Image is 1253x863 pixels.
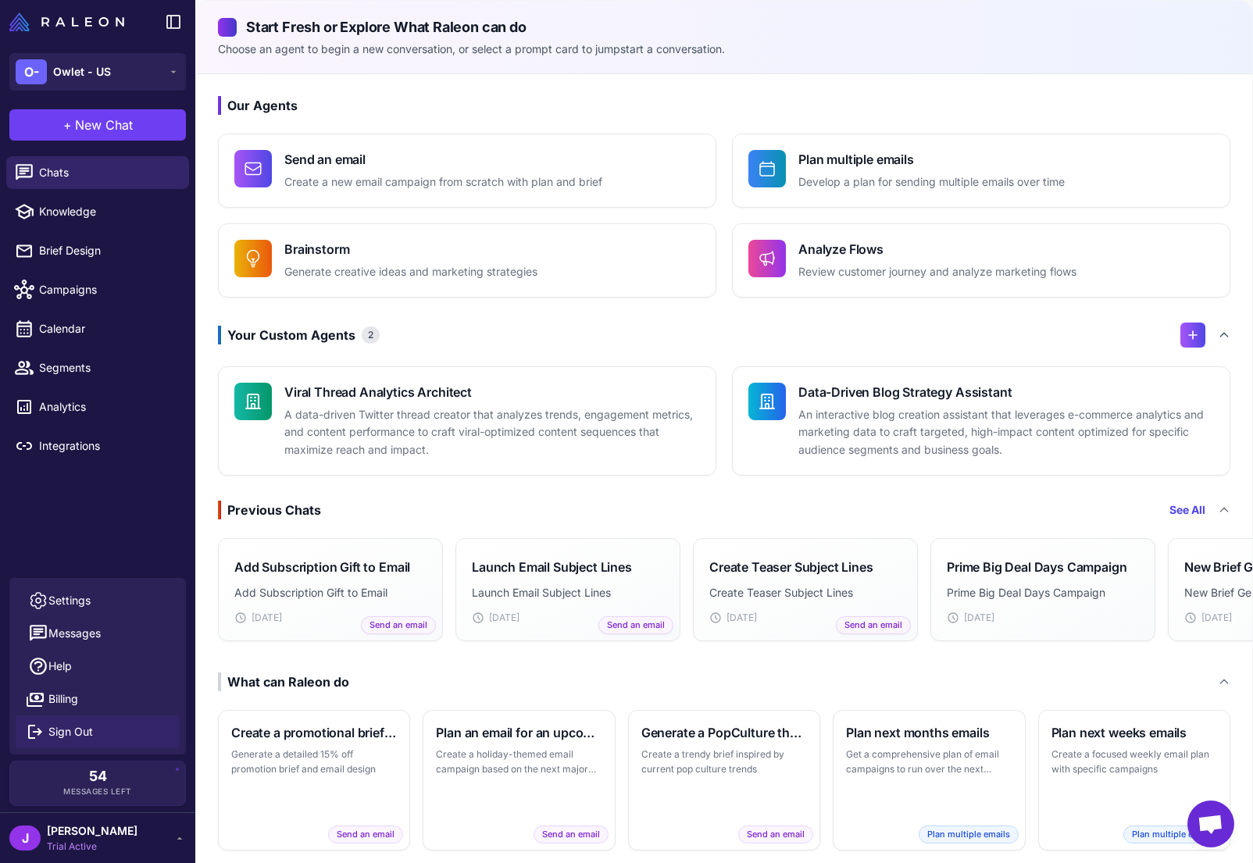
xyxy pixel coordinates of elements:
[6,390,189,423] a: Analytics
[9,826,41,851] div: J
[798,383,1214,401] h4: Data-Driven Blog Strategy Assistant
[39,437,177,455] span: Integrations
[833,710,1025,851] button: Plan next months emailsGet a comprehensive plan of email campaigns to run over the next monthPlan...
[16,715,180,748] button: Sign Out
[39,320,177,337] span: Calendar
[234,558,410,576] h3: Add Subscription Gift to Email
[1051,723,1217,742] h3: Plan next weeks emails
[218,16,1230,37] h2: Start Fresh or Explore What Raleon can do
[16,650,180,683] a: Help
[798,263,1076,281] p: Review customer journey and analyze marketing flows
[284,173,602,191] p: Create a new email campaign from scratch with plan and brief
[39,398,177,415] span: Analytics
[1051,747,1217,777] p: Create a focused weekly email plan with specific campaigns
[63,116,72,134] span: +
[48,592,91,609] span: Settings
[709,611,901,625] div: [DATE]
[53,63,111,80] span: Owlet - US
[6,273,189,306] a: Campaigns
[709,558,873,576] h3: Create Teaser Subject Lines
[328,826,403,843] span: Send an email
[63,786,132,797] span: Messages Left
[39,359,177,376] span: Segments
[798,406,1214,459] p: An interactive blog creation assistant that leverages e-commerce analytics and marketing data to ...
[218,41,1230,58] p: Choose an agent to begin a new conversation, or select a prompt card to jumpstart a conversation.
[641,723,807,742] h3: Generate a PopCulture themed brief
[423,710,615,851] button: Plan an email for an upcoming holidayCreate a holiday-themed email campaign based on the next maj...
[284,406,700,459] p: A data-driven Twitter thread creator that analyzes trends, engagement metrics, and content perfor...
[1169,501,1205,519] a: See All
[47,822,137,840] span: [PERSON_NAME]
[362,326,380,344] span: 2
[472,584,664,601] p: Launch Email Subject Lines
[218,223,716,298] button: BrainstormGenerate creative ideas and marketing strategies
[218,326,380,344] h3: Your Custom Agents
[732,366,1230,476] button: Data-Driven Blog Strategy AssistantAn interactive blog creation assistant that leverages e-commer...
[218,672,349,691] div: What can Raleon do
[6,430,189,462] a: Integrations
[231,723,397,742] h3: Create a promotional brief and email
[9,12,130,31] a: Raleon Logo
[1187,801,1234,847] div: Open chat
[39,203,177,220] span: Knowledge
[641,747,807,777] p: Create a trendy brief inspired by current pop culture trends
[732,223,1230,298] button: Analyze FlowsReview customer journey and analyze marketing flows
[39,164,177,181] span: Chats
[947,584,1139,601] p: Prime Big Deal Days Campaign
[738,826,813,843] span: Send an email
[846,723,1012,742] h3: Plan next months emails
[284,150,602,169] h4: Send an email
[919,826,1019,843] span: Plan multiple emails
[231,747,397,777] p: Generate a detailed 15% off promotion brief and email design
[709,584,901,601] p: Create Teaser Subject Lines
[234,584,427,601] p: Add Subscription Gift to Email
[836,616,911,634] span: Send an email
[6,234,189,267] a: Brief Design
[534,826,609,843] span: Send an email
[9,12,124,31] img: Raleon Logo
[39,281,177,298] span: Campaigns
[39,242,177,259] span: Brief Design
[1038,710,1230,851] button: Plan next weeks emailsCreate a focused weekly email plan with specific campaignsPlan multiple emails
[1123,826,1223,843] span: Plan multiple emails
[48,658,72,675] span: Help
[218,134,716,208] button: Send an emailCreate a new email campaign from scratch with plan and brief
[6,351,189,384] a: Segments
[48,723,93,740] span: Sign Out
[234,611,427,625] div: [DATE]
[9,109,186,141] button: +New Chat
[16,617,180,650] button: Messages
[732,134,1230,208] button: Plan multiple emailsDevelop a plan for sending multiple emails over time
[947,558,1127,576] h3: Prime Big Deal Days Campaign
[16,59,47,84] div: O-
[436,747,602,777] p: Create a holiday-themed email campaign based on the next major holiday
[218,96,1230,115] h3: Our Agents
[361,616,436,634] span: Send an email
[89,769,107,783] span: 54
[284,263,537,281] p: Generate creative ideas and marketing strategies
[284,383,700,401] h4: Viral Thread Analytics Architect
[47,840,137,854] span: Trial Active
[218,366,716,476] button: Viral Thread Analytics ArchitectA data-driven Twitter thread creator that analyzes trends, engage...
[798,173,1065,191] p: Develop a plan for sending multiple emails over time
[798,240,1076,259] h4: Analyze Flows
[284,240,537,259] h4: Brainstorm
[6,312,189,345] a: Calendar
[48,625,101,642] span: Messages
[436,723,602,742] h3: Plan an email for an upcoming holiday
[218,710,410,851] button: Create a promotional brief and emailGenerate a detailed 15% off promotion brief and email designS...
[798,150,1065,169] h4: Plan multiple emails
[947,611,1139,625] div: [DATE]
[48,690,78,708] span: Billing
[598,616,673,634] span: Send an email
[628,710,820,851] button: Generate a PopCulture themed briefCreate a trendy brief inspired by current pop culture trendsSen...
[75,116,133,134] span: New Chat
[6,156,189,189] a: Chats
[218,501,321,519] div: Previous Chats
[9,53,186,91] button: O-Owlet - US
[846,747,1012,777] p: Get a comprehensive plan of email campaigns to run over the next month
[472,611,664,625] div: [DATE]
[472,558,632,576] h3: Launch Email Subject Lines
[6,195,189,228] a: Knowledge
